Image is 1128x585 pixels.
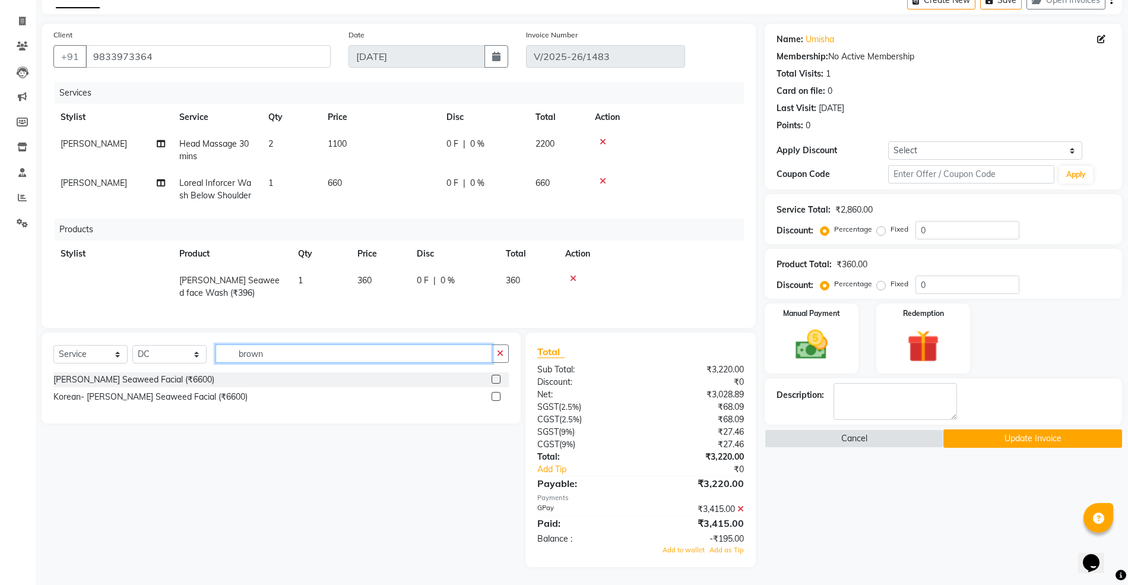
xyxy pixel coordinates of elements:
[348,30,365,40] label: Date
[179,275,280,298] span: [PERSON_NAME] Seaweed face Wash (₹396)
[828,85,832,97] div: 0
[53,30,72,40] label: Client
[561,427,572,437] span: 9%
[53,241,172,267] th: Stylist
[537,426,559,437] span: SGST
[268,138,273,149] span: 2
[179,138,249,162] span: Head Massage 30mins
[321,104,439,131] th: Price
[709,546,744,554] span: Add as Tip
[765,429,943,448] button: Cancel
[53,104,172,131] th: Stylist
[777,50,828,63] div: Membership:
[891,224,908,235] label: Fixed
[350,241,410,267] th: Price
[1059,166,1093,184] button: Apply
[777,50,1110,63] div: No Active Membership
[328,138,347,149] span: 1100
[441,274,455,287] span: 0 %
[641,503,753,516] div: ₹3,415.00
[888,165,1055,184] input: Enter Offer / Coupon Code
[641,376,753,388] div: ₹0
[172,104,261,131] th: Service
[834,224,872,235] label: Percentage
[528,503,641,516] div: GPay
[641,401,753,413] div: ₹68.09
[777,224,813,237] div: Discount:
[55,219,753,241] div: Products
[537,493,744,503] div: Payments
[506,275,520,286] span: 360
[261,104,321,131] th: Qty
[641,476,753,491] div: ₹3,220.00
[528,463,660,476] a: Add Tip
[837,258,867,271] div: ₹360.00
[561,402,579,412] span: 2.5%
[588,104,744,131] th: Action
[785,326,838,363] img: _cash.svg
[641,388,753,401] div: ₹3,028.89
[528,533,641,545] div: Balance :
[528,376,641,388] div: Discount:
[641,516,753,530] div: ₹3,415.00
[777,68,823,80] div: Total Visits:
[903,308,944,319] label: Redemption
[777,389,824,401] div: Description:
[641,413,753,426] div: ₹68.09
[819,102,844,115] div: [DATE]
[777,85,825,97] div: Card on file:
[806,119,810,132] div: 0
[783,308,840,319] label: Manual Payment
[834,279,872,289] label: Percentage
[410,241,499,267] th: Disc
[55,82,753,104] div: Services
[528,388,641,401] div: Net:
[528,363,641,376] div: Sub Total:
[536,138,555,149] span: 2200
[777,33,803,46] div: Name:
[537,401,559,412] span: SGST
[526,30,578,40] label: Invoice Number
[562,439,573,449] span: 9%
[446,138,458,150] span: 0 F
[85,45,331,68] input: Search by Name/Mobile/Email/Code
[268,178,273,188] span: 1
[528,104,588,131] th: Total
[897,326,949,366] img: _gift.svg
[537,439,559,450] span: CGST
[641,438,753,451] div: ₹27.46
[806,33,834,46] a: Umisha
[357,275,372,286] span: 360
[216,344,492,363] input: Search or Scan
[53,45,87,68] button: +91
[470,177,484,189] span: 0 %
[1078,537,1116,573] iframe: chat widget
[446,177,458,189] span: 0 F
[528,438,641,451] div: ( )
[328,178,342,188] span: 660
[536,178,550,188] span: 660
[61,178,127,188] span: [PERSON_NAME]
[433,274,436,287] span: |
[537,346,565,358] span: Total
[777,144,888,157] div: Apply Discount
[891,279,908,289] label: Fixed
[528,516,641,530] div: Paid:
[777,168,888,181] div: Coupon Code
[61,138,127,149] span: [PERSON_NAME]
[943,429,1122,448] button: Update Invoice
[777,119,803,132] div: Points:
[528,401,641,413] div: ( )
[291,241,350,267] th: Qty
[53,374,214,386] div: [PERSON_NAME] Seaweed Facial (₹6600)
[298,275,303,286] span: 1
[537,414,559,425] span: CGST
[777,258,832,271] div: Product Total:
[826,68,831,80] div: 1
[528,451,641,463] div: Total:
[53,391,248,403] div: Korean- [PERSON_NAME] Seaweed Facial (₹6600)
[528,476,641,491] div: Payable:
[641,533,753,545] div: -₹195.00
[439,104,528,131] th: Disc
[499,241,558,267] th: Total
